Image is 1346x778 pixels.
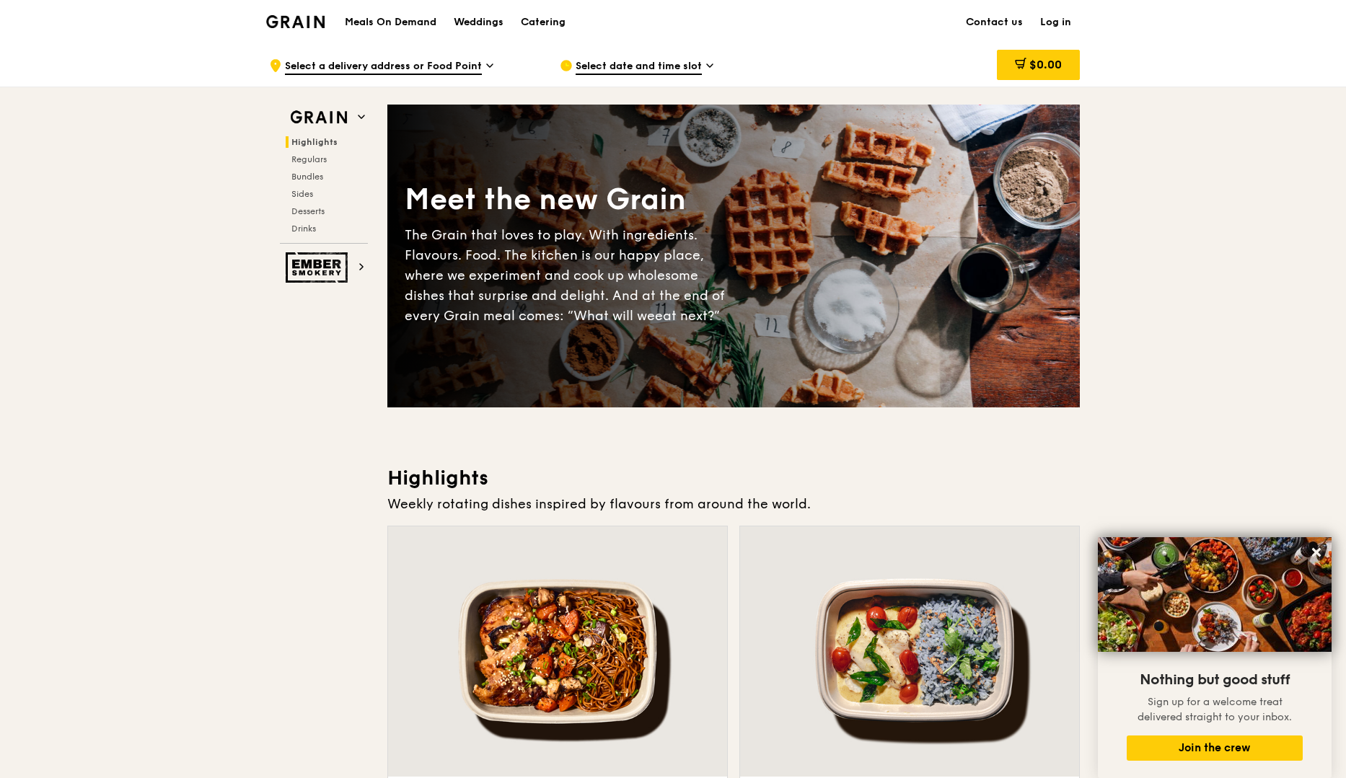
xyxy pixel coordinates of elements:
div: Weddings [454,1,503,44]
h3: Highlights [387,465,1080,491]
a: Log in [1032,1,1080,44]
button: Join the crew [1127,735,1303,761]
span: Sides [291,189,313,199]
a: Weddings [445,1,512,44]
span: Sign up for a welcome treat delivered straight to your inbox. [1138,696,1292,723]
span: Bundles [291,172,323,182]
span: Select a delivery address or Food Point [285,59,482,75]
img: DSC07876-Edit02-Large.jpeg [1098,537,1332,652]
button: Close [1305,541,1328,564]
a: Catering [512,1,574,44]
img: Ember Smokery web logo [286,252,352,283]
img: Grain [266,15,325,28]
div: The Grain that loves to play. With ingredients. Flavours. Food. The kitchen is our happy place, w... [405,225,734,326]
img: Grain web logo [286,105,352,131]
div: Meet the new Grain [405,180,734,219]
div: Catering [521,1,566,44]
div: Weekly rotating dishes inspired by flavours from around the world. [387,494,1080,514]
span: $0.00 [1029,58,1062,71]
span: Nothing but good stuff [1140,671,1290,689]
span: Highlights [291,137,338,147]
h1: Meals On Demand [345,15,436,30]
span: Regulars [291,154,327,164]
span: Desserts [291,206,325,216]
a: Contact us [957,1,1032,44]
span: eat next?” [655,308,720,324]
span: Select date and time slot [576,59,702,75]
span: Drinks [291,224,316,234]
